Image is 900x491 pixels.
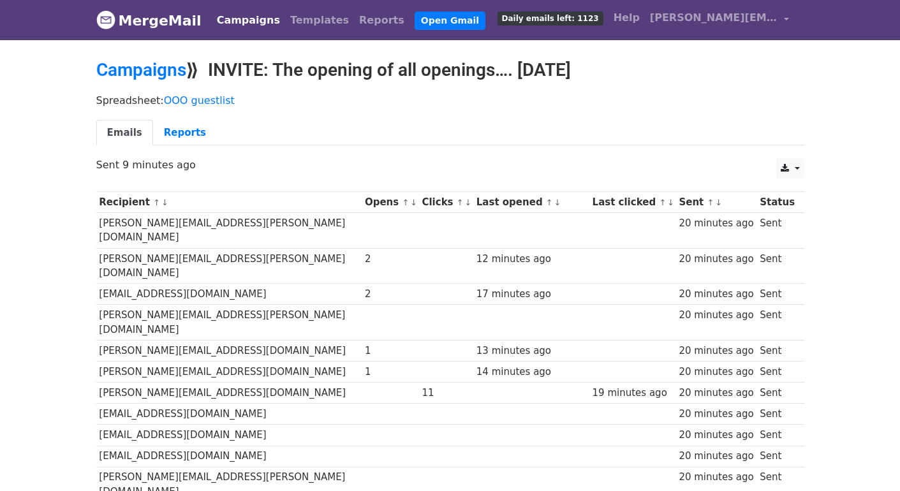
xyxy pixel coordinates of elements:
[365,365,416,379] div: 1
[153,120,217,146] a: Reports
[609,5,645,31] a: Help
[365,344,416,358] div: 1
[457,198,464,207] a: ↑
[679,252,753,267] div: 20 minutes ago
[756,425,797,446] td: Sent
[473,192,589,213] th: Last opened
[645,5,794,35] a: [PERSON_NAME][EMAIL_ADDRESS][DOMAIN_NAME]
[756,192,797,213] th: Status
[96,59,186,80] a: Campaigns
[679,308,753,323] div: 20 minutes ago
[756,383,797,404] td: Sent
[212,8,285,33] a: Campaigns
[756,213,797,249] td: Sent
[96,59,804,81] h2: ⟫ INVITE: The opening of all openings…. [DATE]
[161,198,168,207] a: ↓
[96,192,362,213] th: Recipient
[410,198,417,207] a: ↓
[679,287,753,302] div: 20 minutes ago
[419,192,473,213] th: Clicks
[498,11,603,26] span: Daily emails left: 1123
[554,198,561,207] a: ↓
[96,94,804,107] p: Spreadsheet:
[96,305,362,341] td: [PERSON_NAME][EMAIL_ADDRESS][PERSON_NAME][DOMAIN_NAME]
[679,216,753,231] div: 20 minutes ago
[679,428,753,443] div: 20 minutes ago
[365,252,416,267] div: 2
[679,365,753,379] div: 20 minutes ago
[589,192,676,213] th: Last clicked
[679,407,753,421] div: 20 minutes ago
[715,198,722,207] a: ↓
[679,386,753,400] div: 20 minutes ago
[96,362,362,383] td: [PERSON_NAME][EMAIL_ADDRESS][DOMAIN_NAME]
[756,404,797,425] td: Sent
[667,198,674,207] a: ↓
[465,198,472,207] a: ↓
[546,198,553,207] a: ↑
[756,341,797,362] td: Sent
[476,365,586,379] div: 14 minutes ago
[354,8,409,33] a: Reports
[96,446,362,467] td: [EMAIL_ADDRESS][DOMAIN_NAME]
[96,213,362,249] td: [PERSON_NAME][EMAIL_ADDRESS][PERSON_NAME][DOMAIN_NAME]
[96,341,362,362] td: [PERSON_NAME][EMAIL_ADDRESS][DOMAIN_NAME]
[96,248,362,284] td: [PERSON_NAME][EMAIL_ADDRESS][PERSON_NAME][DOMAIN_NAME]
[96,425,362,446] td: [EMAIL_ADDRESS][DOMAIN_NAME]
[756,305,797,341] td: Sent
[164,94,235,106] a: OOO guestlist
[679,344,753,358] div: 20 minutes ago
[96,7,202,34] a: MergeMail
[756,248,797,284] td: Sent
[96,120,153,146] a: Emails
[422,386,470,400] div: 11
[659,198,666,207] a: ↑
[402,198,409,207] a: ↑
[96,284,362,305] td: [EMAIL_ADDRESS][DOMAIN_NAME]
[593,386,673,400] div: 19 minutes ago
[679,470,753,485] div: 20 minutes ago
[96,383,362,404] td: [PERSON_NAME][EMAIL_ADDRESS][DOMAIN_NAME]
[362,192,419,213] th: Opens
[96,158,804,172] p: Sent 9 minutes ago
[676,192,757,213] th: Sent
[415,11,485,30] a: Open Gmail
[756,362,797,383] td: Sent
[285,8,354,33] a: Templates
[476,252,586,267] div: 12 minutes ago
[96,404,362,425] td: [EMAIL_ADDRESS][DOMAIN_NAME]
[476,344,586,358] div: 13 minutes ago
[492,5,609,31] a: Daily emails left: 1123
[153,198,160,207] a: ↑
[365,287,416,302] div: 2
[476,287,586,302] div: 17 minutes ago
[650,10,778,26] span: [PERSON_NAME][EMAIL_ADDRESS][DOMAIN_NAME]
[679,449,753,464] div: 20 minutes ago
[96,10,115,29] img: MergeMail logo
[707,198,714,207] a: ↑
[756,284,797,305] td: Sent
[756,446,797,467] td: Sent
